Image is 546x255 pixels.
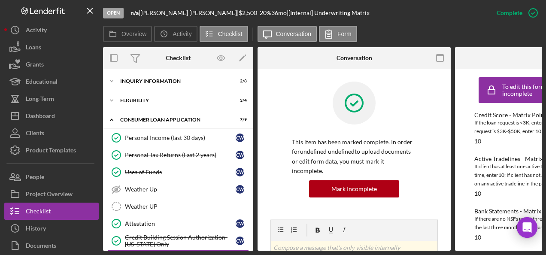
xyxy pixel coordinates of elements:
button: Loans [4,39,99,56]
button: Clients [4,124,99,142]
div: Grants [26,56,44,75]
button: Grants [4,56,99,73]
div: C W [236,134,244,142]
p: This item has been marked complete. In order for undefined undefined to upload documents or edit ... [292,137,416,176]
div: Dashboard [26,107,55,127]
div: People [26,168,44,188]
div: Long-Term [26,90,54,109]
div: 3 / 4 [231,98,247,103]
button: Long-Term [4,90,99,107]
a: Personal Income (last 30 days)CW [107,129,249,146]
div: Weather UP [125,203,249,210]
div: C W [236,168,244,176]
div: C W [236,185,244,194]
div: Complete [497,4,522,21]
div: Checklist [166,55,191,61]
a: Credit Building Session Authorization- [US_STATE] OnlyCW [107,232,249,249]
button: Checklist [200,26,248,42]
div: Loans [26,39,41,58]
div: Credit Building Session Authorization- [US_STATE] Only [125,234,236,248]
div: Product Templates [26,142,76,161]
div: Checklist [26,203,51,222]
div: Mark Incomplete [331,180,377,197]
div: 10 [474,190,481,197]
div: Personal Tax Returns (Last 2 years) [125,152,236,158]
div: Consumer Loan Application [120,117,225,122]
button: Checklist [4,203,99,220]
button: Documents [4,237,99,254]
a: Uses of FundsCW [107,164,249,181]
button: Overview [103,26,152,42]
div: Clients [26,124,44,144]
button: Product Templates [4,142,99,159]
div: 20 % [260,9,271,16]
button: History [4,220,99,237]
div: Eligibility [120,98,225,103]
div: Uses of Funds [125,169,236,176]
div: 36 mo [271,9,287,16]
div: 2 / 8 [231,79,247,84]
button: Activity [4,21,99,39]
button: Dashboard [4,107,99,124]
div: Open Intercom Messenger [517,217,537,238]
div: Educational [26,73,58,92]
button: Project Overview [4,185,99,203]
button: Complete [488,4,542,21]
label: Activity [173,30,191,37]
div: History [26,220,46,239]
div: Attestation [125,220,236,227]
div: | [Internal] Underwriting Matrix [287,9,370,16]
div: Personal Income (last 30 days) [125,134,236,141]
div: C W [236,237,244,245]
a: Personal Tax Returns (Last 2 years)CW [107,146,249,164]
button: People [4,168,99,185]
a: AttestationCW [107,215,249,232]
label: Form [337,30,352,37]
div: Conversation [337,55,372,61]
button: Mark Incomplete [309,180,399,197]
div: [PERSON_NAME] [PERSON_NAME] | [140,9,239,16]
div: Open [103,8,124,18]
div: Activity [26,21,47,41]
button: Activity [154,26,197,42]
div: 10 [474,234,481,241]
span: $2,500 [239,9,257,16]
div: Inquiry Information [120,79,225,84]
div: 7 / 9 [231,117,247,122]
div: | [130,9,140,16]
button: Form [319,26,357,42]
label: Conversation [276,30,312,37]
b: n/a [130,9,139,16]
a: Weather UP [107,198,249,215]
div: C W [236,151,244,159]
label: Checklist [218,30,243,37]
label: Overview [121,30,146,37]
div: Project Overview [26,185,73,205]
div: 10 [474,138,481,145]
div: C W [236,219,244,228]
a: Weather UpCW [107,181,249,198]
div: Weather Up [125,186,236,193]
button: Educational [4,73,99,90]
button: Conversation [258,26,317,42]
